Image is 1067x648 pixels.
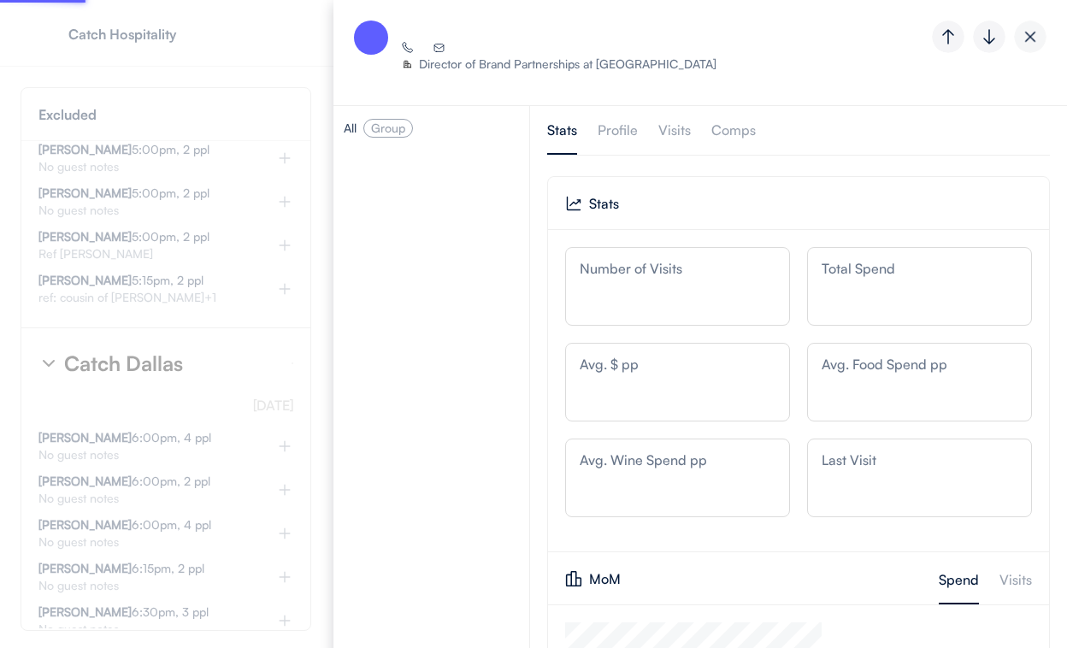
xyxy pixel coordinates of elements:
[580,262,775,275] div: Number of Visits
[973,21,1005,53] img: Group%2048096932.svg
[580,453,775,467] div: Avg. Wine Spend pp
[402,60,413,68] img: building-05.svg
[565,195,582,212] img: line-chart-up-02.svg
[973,21,1005,53] div: Next guest
[822,262,1017,275] div: Total Spend
[344,122,357,134] div: All
[589,572,939,586] div: MoM
[658,123,691,137] div: Visits
[1014,21,1046,53] img: Group%2048095709.png
[589,197,1049,210] div: Stats
[932,21,964,53] div: Previous guest
[419,58,716,70] div: Director of Brand Partnerships at [GEOGRAPHIC_DATA]
[711,123,756,137] div: Comps
[433,44,445,52] img: Icon%20%282%29.svg
[547,123,577,137] div: Stats
[565,570,582,587] img: Icon%20%2816%29.svg
[999,573,1032,586] div: Visits
[402,42,413,53] img: Icon%20%281%29.svg
[598,123,638,137] div: Profile
[822,357,1017,371] div: Avg. Food Spend pp
[371,122,405,134] div: Group
[939,573,979,586] div: Spend
[580,357,775,371] div: Avg. $ pp
[932,21,964,53] img: Group%2048096933.svg
[822,453,1017,467] div: Last Visit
